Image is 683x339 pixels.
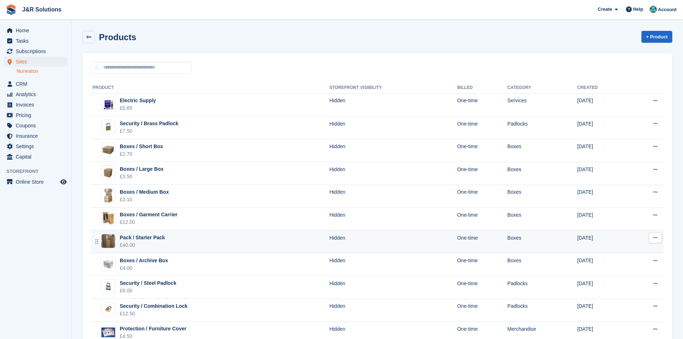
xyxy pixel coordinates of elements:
[507,230,577,253] td: Boxes
[577,253,627,276] td: [DATE]
[329,116,457,139] td: Hidden
[329,230,457,253] td: Hidden
[457,299,507,322] td: One-time
[507,139,577,162] td: Boxes
[329,93,457,116] td: Hidden
[457,253,507,276] td: One-time
[577,82,627,94] th: Created
[4,131,68,141] a: menu
[120,97,156,104] div: Electric Supply
[6,4,16,15] img: stora-icon-8386f47178a22dfd0bd8f6a31ec36ba5ce8667c1dd55bd0f319d3a0aa187defe.svg
[16,141,59,151] span: Settings
[120,218,177,226] div: £12.00
[120,302,188,310] div: Security / Combination Lock
[329,299,457,322] td: Hidden
[4,110,68,120] a: menu
[4,36,68,46] a: menu
[16,36,59,46] span: Tasks
[329,82,457,94] th: Storefront visibility
[4,100,68,110] a: menu
[4,57,68,67] a: menu
[120,211,177,218] div: Boxes / Garment Carrier
[507,253,577,276] td: Boxes
[507,162,577,185] td: Boxes
[120,310,188,317] div: £12.50
[101,328,115,337] img: 1001792012.jpg
[101,145,115,155] img: Short%20box.jpg
[4,89,68,99] a: menu
[101,259,115,269] img: Archive%20box.jpg
[16,79,59,89] span: CRM
[4,152,68,162] a: menu
[329,162,457,185] td: Hidden
[329,253,457,276] td: Hidden
[16,152,59,162] span: Capital
[577,208,627,231] td: [DATE]
[99,32,136,42] h2: Products
[120,279,176,287] div: Security / Steel Padlock
[4,177,68,187] a: menu
[457,185,507,208] td: One-time
[120,173,163,180] div: £3.50
[507,93,577,116] td: Services
[507,208,577,231] td: Boxes
[16,131,59,141] span: Insurance
[457,208,507,231] td: One-time
[577,230,627,253] td: [DATE]
[101,305,115,315] img: Combination%20Bradd%20Padlock%204%20dial%20with%20reset%20key.jpg
[329,139,457,162] td: Hidden
[120,325,186,333] div: Protection / Furniture Cover
[577,185,627,208] td: [DATE]
[457,82,507,94] th: Billed
[577,116,627,139] td: [DATE]
[101,282,115,292] img: Laminated%20Steel%2040mm%20keyed%20padlock.jpg
[457,276,507,299] td: One-time
[120,287,176,295] div: £6.00
[457,116,507,139] td: One-time
[507,299,577,322] td: Padlocks
[507,116,577,139] td: Padlocks
[120,241,165,249] div: £40.00
[19,4,64,15] a: J&R Solutions
[91,82,329,94] th: Product
[457,162,507,185] td: One-time
[633,6,643,13] span: Help
[329,276,457,299] td: Hidden
[120,104,156,112] div: £0.65
[120,120,178,127] div: Security / Brass Padlock
[507,185,577,208] td: Boxes
[577,93,627,116] td: [DATE]
[16,46,59,56] span: Subscriptions
[120,196,169,203] div: £3.10
[16,100,59,110] span: Invoices
[650,6,657,13] img: Macie Adcock
[101,168,115,178] img: Large%20carton.jpg
[16,89,59,99] span: Analytics
[4,46,68,56] a: menu
[16,121,59,131] span: Coupons
[507,82,577,94] th: Category
[457,93,507,116] td: One-time
[120,188,169,196] div: Boxes / Medium Box
[120,165,163,173] div: Boxes / Large Box
[104,188,112,203] img: 1001875322.png
[4,141,68,151] a: menu
[16,110,59,120] span: Pricing
[120,150,163,158] div: £2.70
[577,139,627,162] td: [DATE]
[59,178,68,186] a: Preview store
[598,6,612,13] span: Create
[658,6,677,13] span: Account
[329,185,457,208] td: Hidden
[577,276,627,299] td: [DATE]
[4,121,68,131] a: menu
[577,162,627,185] td: [DATE]
[641,31,672,43] a: + Product
[457,230,507,253] td: One-time
[4,25,68,36] a: menu
[101,97,115,111] img: shutterstock_2174940033.jpg
[4,79,68,89] a: menu
[120,257,168,264] div: Boxes / Archive Box
[16,57,59,67] span: Sites
[120,143,163,150] div: Boxes / Short Box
